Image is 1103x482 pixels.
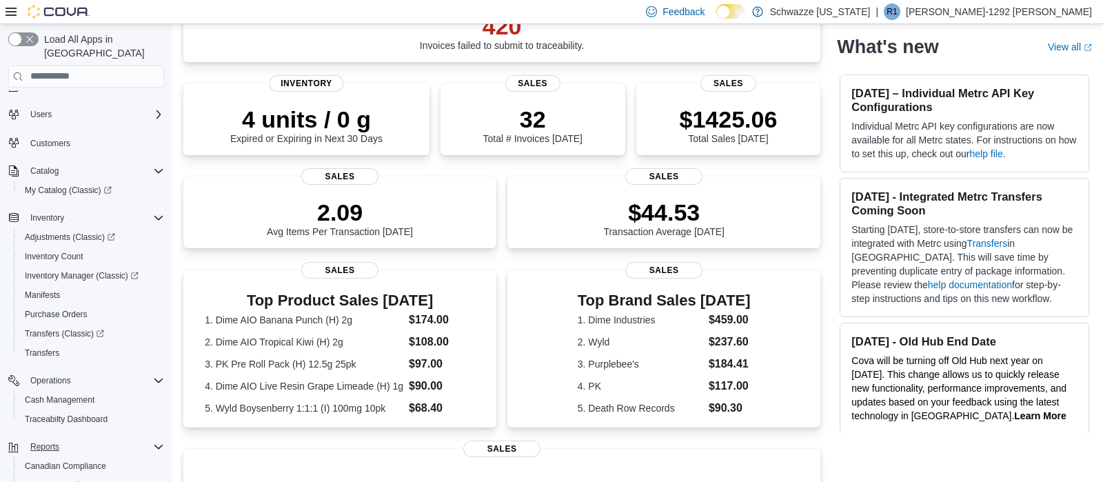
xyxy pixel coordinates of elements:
[709,356,751,372] dd: $184.41
[3,437,170,456] button: Reports
[884,3,900,20] div: Reggie-1292 Gutierrez
[230,106,383,144] div: Expired or Expiring in Next 30 Days
[19,229,121,245] a: Adjustments (Classic)
[420,12,585,51] div: Invoices failed to submit to traceability.
[709,378,751,394] dd: $117.00
[19,325,164,342] span: Transfers (Classic)
[680,106,778,144] div: Total Sales [DATE]
[230,106,383,133] p: 4 units / 0 g
[928,279,1012,290] a: help documentation
[25,210,164,226] span: Inventory
[887,3,897,20] span: R1
[28,5,90,19] img: Cova
[19,411,164,428] span: Traceabilty Dashboard
[851,334,1077,348] h3: [DATE] - Old Hub End Date
[14,285,170,305] button: Manifests
[30,109,52,120] span: Users
[14,456,170,476] button: Canadian Compliance
[14,390,170,410] button: Cash Management
[709,334,751,350] dd: $237.60
[25,414,108,425] span: Traceabilty Dashboard
[625,262,702,279] span: Sales
[3,132,170,152] button: Customers
[205,401,403,415] dt: 5. Wyld Boysenberry 1:1:1 (I) 100mg 10pk
[19,248,89,265] a: Inventory Count
[25,106,57,123] button: Users
[30,138,70,149] span: Customers
[19,182,164,199] span: My Catalog (Classic)
[25,135,76,152] a: Customers
[851,190,1077,217] h3: [DATE] - Integrated Metrc Transfers Coming Soon
[39,32,164,60] span: Load All Apps in [GEOGRAPHIC_DATA]
[851,355,1066,421] span: Cova will be turning off Old Hub next year on [DATE]. This change allows us to quickly release ne...
[970,148,1003,159] a: help file
[19,287,164,303] span: Manifests
[19,306,164,323] span: Purchase Orders
[19,458,112,474] a: Canadian Compliance
[851,119,1077,161] p: Individual Metrc API key configurations are now available for all Metrc states. For instructions ...
[709,312,751,328] dd: $459.00
[25,185,112,196] span: My Catalog (Classic)
[25,163,164,179] span: Catalog
[14,305,170,324] button: Purchase Orders
[851,86,1077,114] h3: [DATE] – Individual Metrc API Key Configurations
[301,262,378,279] span: Sales
[19,182,117,199] a: My Catalog (Classic)
[25,251,83,262] span: Inventory Count
[14,410,170,429] button: Traceabilty Dashboard
[409,334,475,350] dd: $108.00
[409,356,475,372] dd: $97.00
[30,375,71,386] span: Operations
[578,401,703,415] dt: 5. Death Row Records
[876,3,878,20] p: |
[837,36,938,58] h2: What's new
[625,168,702,185] span: Sales
[967,238,1008,249] a: Transfers
[3,371,170,390] button: Operations
[1084,43,1092,52] svg: External link
[25,328,104,339] span: Transfers (Classic)
[25,372,164,389] span: Operations
[19,248,164,265] span: Inventory Count
[19,345,65,361] a: Transfers
[19,306,93,323] a: Purchase Orders
[25,163,64,179] button: Catalog
[19,392,164,408] span: Cash Management
[409,312,475,328] dd: $174.00
[30,165,59,177] span: Catalog
[301,168,378,185] span: Sales
[14,181,170,200] a: My Catalog (Classic)
[205,313,403,327] dt: 1. Dime AIO Banana Punch (H) 2g
[1048,41,1092,52] a: View allExternal link
[578,292,751,309] h3: Top Brand Sales [DATE]
[19,229,164,245] span: Adjustments (Classic)
[267,199,413,237] div: Avg Items Per Transaction [DATE]
[25,309,88,320] span: Purchase Orders
[14,266,170,285] a: Inventory Manager (Classic)
[700,75,756,92] span: Sales
[270,75,343,92] span: Inventory
[30,441,59,452] span: Reports
[19,268,144,284] a: Inventory Manager (Classic)
[19,411,113,428] a: Traceabilty Dashboard
[1014,410,1066,421] a: Learn More
[25,106,164,123] span: Users
[25,290,60,301] span: Manifests
[420,12,585,40] p: 420
[578,379,703,393] dt: 4. PK
[19,268,164,284] span: Inventory Manager (Classic)
[578,335,703,349] dt: 2. Wyld
[205,292,475,309] h3: Top Product Sales [DATE]
[662,5,705,19] span: Feedback
[680,106,778,133] p: $1425.06
[906,3,1092,20] p: [PERSON_NAME]-1292 [PERSON_NAME]
[19,458,164,474] span: Canadian Compliance
[505,75,560,92] span: Sales
[3,208,170,228] button: Inventory
[3,161,170,181] button: Catalog
[483,106,583,133] p: 32
[14,324,170,343] a: Transfers (Classic)
[25,394,94,405] span: Cash Management
[463,441,540,457] span: Sales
